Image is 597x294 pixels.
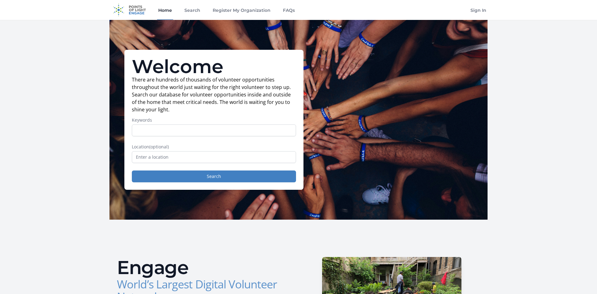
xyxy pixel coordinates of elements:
input: Enter a location [132,151,296,163]
label: Keywords [132,117,296,123]
span: (optional) [149,144,169,150]
label: Location [132,144,296,150]
button: Search [132,170,296,182]
h1: Welcome [132,57,296,76]
p: There are hundreds of thousands of volunteer opportunities throughout the world just waiting for ... [132,76,296,113]
h2: Engage [117,258,294,277]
